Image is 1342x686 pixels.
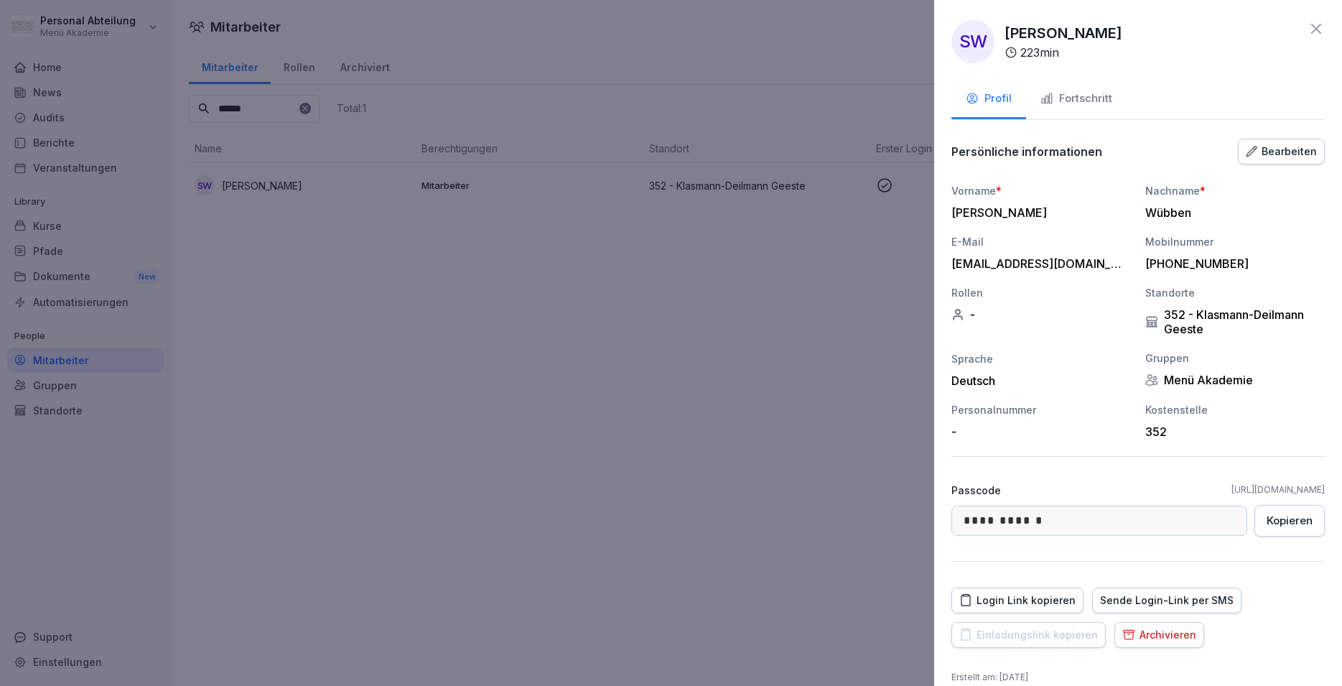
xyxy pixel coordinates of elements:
p: 223 min [1020,44,1059,61]
div: Einladungslink kopieren [959,627,1098,643]
div: Menü Akademie [1145,373,1325,387]
div: Sprache [951,351,1131,366]
div: Deutsch [951,374,1131,388]
div: - [951,307,1131,322]
div: Archivieren [1122,627,1196,643]
div: - [951,425,1124,439]
div: Sende Login-Link per SMS [1100,593,1234,608]
button: Bearbeiten [1238,139,1325,164]
p: Erstellt am : [DATE] [951,671,1028,684]
p: Persönliche informationen [951,144,1102,159]
div: E-Mail [951,234,1131,249]
div: Wübben [1145,205,1318,220]
p: [PERSON_NAME] [1005,22,1122,44]
button: Profil [951,80,1026,119]
div: SW [951,20,994,63]
div: Nachname [1145,183,1325,198]
a: [URL][DOMAIN_NAME] [1231,483,1325,496]
div: Profil [966,91,1012,107]
button: Kopieren [1254,505,1325,537]
div: Login Link kopieren [959,593,1076,608]
div: Standorte [1145,285,1325,300]
button: Login Link kopieren [951,588,1084,613]
div: 352 - Klasmann-Deilmann Geeste [1145,307,1325,336]
button: Sende Login-Link per SMS [1092,588,1241,613]
div: [PHONE_NUMBER] [1145,256,1318,271]
div: Vorname [951,183,1131,198]
div: Mobilnummer [1145,234,1325,249]
div: [PERSON_NAME] [951,205,1124,220]
div: Gruppen [1145,351,1325,366]
div: Fortschritt [1040,91,1112,107]
div: Personalnummer [951,402,1131,417]
div: 352 [1145,425,1318,439]
div: [EMAIL_ADDRESS][DOMAIN_NAME] [951,256,1124,271]
div: Kostenstelle [1145,402,1325,417]
button: Archivieren [1114,622,1204,648]
p: Passcode [951,483,1001,498]
div: Rollen [951,285,1131,300]
div: Kopieren [1267,513,1313,529]
div: Bearbeiten [1246,144,1317,159]
button: Fortschritt [1026,80,1127,119]
button: Einladungslink kopieren [951,622,1106,648]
